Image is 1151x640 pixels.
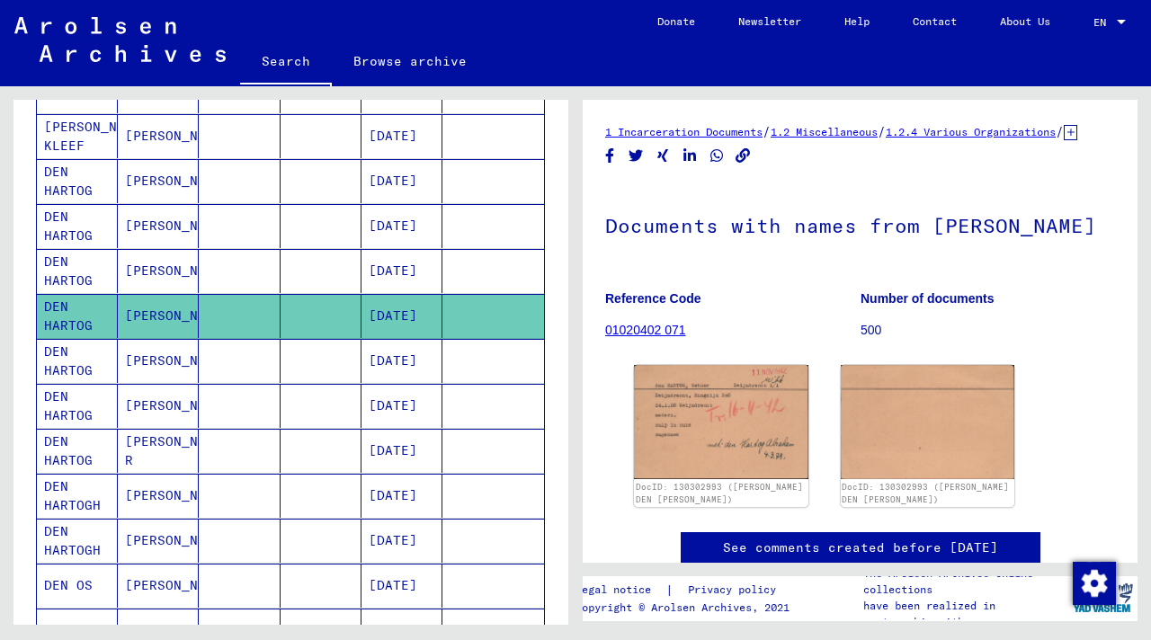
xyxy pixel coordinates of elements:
span: / [1056,123,1064,139]
mat-cell: DEN HARTOG [37,159,118,203]
mat-cell: [PERSON_NAME] [118,564,199,608]
mat-cell: DEN HARTOG [37,384,118,428]
img: Change consent [1073,562,1116,605]
mat-cell: DEN HARTOG [37,249,118,293]
b: Number of documents [861,291,995,306]
button: Share on WhatsApp [708,145,727,167]
mat-cell: [DATE] [361,204,442,248]
mat-cell: [DATE] [361,159,442,203]
mat-cell: [DATE] [361,474,442,518]
mat-cell: [DATE] [361,564,442,608]
mat-cell: DEN HARTOG [37,339,118,383]
h1: Documents with names from [PERSON_NAME] [605,184,1115,263]
mat-cell: [DATE] [361,519,442,563]
span: EN [1093,16,1113,29]
a: See comments created before [DATE] [723,538,998,557]
mat-cell: [PERSON_NAME] [118,114,199,158]
mat-cell: DEN OS [37,564,118,608]
img: yv_logo.png [1069,575,1137,620]
div: | [575,581,798,600]
mat-cell: [PERSON_NAME] [118,294,199,338]
a: 1 Incarceration Documents [605,125,763,138]
mat-cell: DEN HARTOGH [37,474,118,518]
span: / [878,123,886,139]
p: The Arolsen Archives online collections [863,565,1068,598]
button: Share on Twitter [627,145,646,167]
span: / [763,123,771,139]
mat-cell: DEN HARTOGH [37,519,118,563]
a: 1.2.4 Various Organizations [886,125,1056,138]
mat-cell: [PERSON_NAME] KLEEF [37,114,118,158]
a: Search [240,40,332,86]
img: 001.jpg [634,365,808,479]
button: Copy link [734,145,753,167]
mat-cell: [PERSON_NAME] [118,249,199,293]
mat-cell: [PERSON_NAME] [118,159,199,203]
mat-cell: [PERSON_NAME] [118,204,199,248]
a: Legal notice [575,581,665,600]
a: 01020402 071 [605,323,686,337]
p: Copyright © Arolsen Archives, 2021 [575,600,798,616]
mat-cell: DEN HARTOG [37,204,118,248]
mat-cell: DEN HARTOG [37,294,118,338]
a: Privacy policy [674,581,798,600]
p: have been realized in partnership with [863,598,1068,630]
mat-cell: [DATE] [361,339,442,383]
p: 500 [861,321,1115,340]
a: DocID: 130302993 ([PERSON_NAME] DEN [PERSON_NAME]) [842,482,1009,504]
button: Share on Xing [654,145,673,167]
mat-cell: [PERSON_NAME] [118,474,199,518]
b: Reference Code [605,291,701,306]
mat-cell: [DATE] [361,114,442,158]
mat-cell: DEN HARTOG [37,429,118,473]
mat-cell: [DATE] [361,294,442,338]
button: Share on LinkedIn [681,145,700,167]
mat-cell: [DATE] [361,429,442,473]
a: DocID: 130302993 ([PERSON_NAME] DEN [PERSON_NAME]) [636,482,803,504]
a: Browse archive [332,40,488,83]
a: 1.2 Miscellaneous [771,125,878,138]
button: Share on Facebook [601,145,620,167]
mat-cell: [DATE] [361,249,442,293]
img: Arolsen_neg.svg [14,17,226,62]
mat-cell: [PERSON_NAME] R [118,429,199,473]
img: 002.jpg [841,365,1015,478]
mat-cell: [PERSON_NAME] [118,384,199,428]
mat-cell: [DATE] [361,384,442,428]
mat-cell: [PERSON_NAME] [118,339,199,383]
mat-cell: [PERSON_NAME] [118,519,199,563]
